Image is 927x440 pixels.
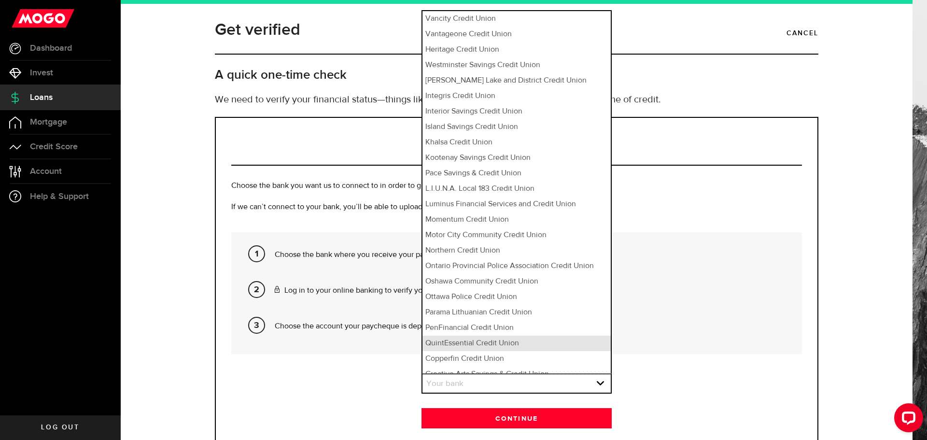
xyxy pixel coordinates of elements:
li: Khalsa Credit Union [422,135,611,150]
p: Choose the account your paycheque is deposited into. [275,321,795,332]
span: Credit Score [30,142,78,151]
h2: A quick one-time check [215,67,818,83]
p: We need to verify your financial status—things like your income and ability to pay back your line... [215,93,818,107]
li: Westminster Savings Credit Union [422,57,611,73]
li: [PERSON_NAME] Lake and District Credit Union [422,73,611,88]
span: Dashboard [30,44,72,53]
iframe: LiveChat chat widget [886,399,927,440]
li: Pace Savings & Credit Union [422,166,611,181]
li: Heritage Credit Union [422,42,611,57]
span: Invest [30,69,53,77]
li: Island Savings Credit Union [422,119,611,135]
li: QuintEssential Credit Union [422,336,611,351]
span: Mortgage [30,118,67,127]
p: Choose the bank where you receive your paycheques. [275,249,795,261]
li: Integris Credit Union [422,88,611,104]
li: Oshawa Community Credit Union [422,274,611,289]
li: Kootenay Savings Credit Union [422,150,611,166]
p: If we can’t connect to your bank, you’ll be able to upload your statements manually. [231,201,802,213]
li: Parama Lithuanian Credit Union [422,305,611,320]
li: PenFinancial Credit Union [422,320,611,336]
span: Account [30,167,62,176]
p: Choose the bank you want us to connect to in order to get your bank statements. It only takes a f... [231,180,802,192]
span: Log out [41,424,79,431]
li: Luminus Financial Services and Credit Union [422,197,611,212]
li: Momentum Credit Union [422,212,611,227]
h1: Get verified [215,17,300,43]
a: expand select [422,374,611,393]
li: Vancity Credit Union [422,11,611,27]
span: Help & Support [30,192,89,201]
a: Cancel [787,25,818,42]
li: Copperfin Credit Union [422,351,611,367]
li: Northern Credit Union [422,243,611,258]
span: Loans [30,93,53,102]
li: Motor City Community Credit Union [422,227,611,243]
li: Vantageone Credit Union [422,27,611,42]
li: Ottawa Police Credit Union [422,289,611,305]
li: Interior Savings Credit Union [422,104,611,119]
button: Continue [421,408,612,428]
p: Log in to your online banking to verify your financial status. [275,285,795,297]
li: Ontario Provincial Police Association Credit Union [422,258,611,274]
li: Creative Arts Savings & Credit Union [422,367,611,382]
h3: Bank verification [231,118,802,166]
li: L.I.U.N.A. Local 183 Credit Union [422,181,611,197]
